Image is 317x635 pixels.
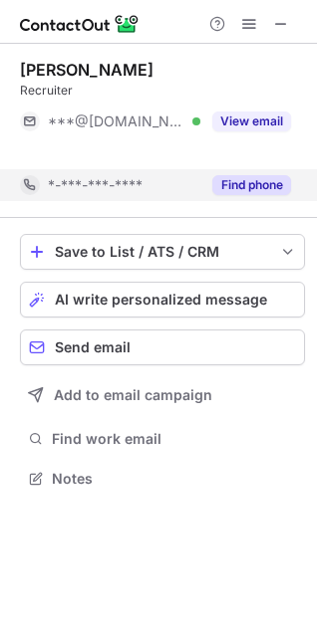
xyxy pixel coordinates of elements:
[48,112,185,130] span: ***@[DOMAIN_NAME]
[54,387,212,403] span: Add to email campaign
[212,111,291,131] button: Reveal Button
[55,339,131,355] span: Send email
[48,144,255,162] span: [EMAIL_ADDRESS][DOMAIN_NAME]
[52,430,297,448] span: Find work email
[20,329,305,365] button: Send email
[212,175,291,195] button: Reveal Button
[20,82,305,100] div: Recruiter
[55,244,270,260] div: Save to List / ATS / CRM
[20,377,305,413] button: Add to email campaign
[55,292,267,308] span: AI write personalized message
[20,12,140,36] img: ContactOut v5.3.10
[20,60,154,80] div: [PERSON_NAME]
[20,234,305,270] button: save-profile-one-click
[20,282,305,317] button: AI write personalized message
[52,470,297,488] span: Notes
[20,425,305,453] button: Find work email
[20,465,305,493] button: Notes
